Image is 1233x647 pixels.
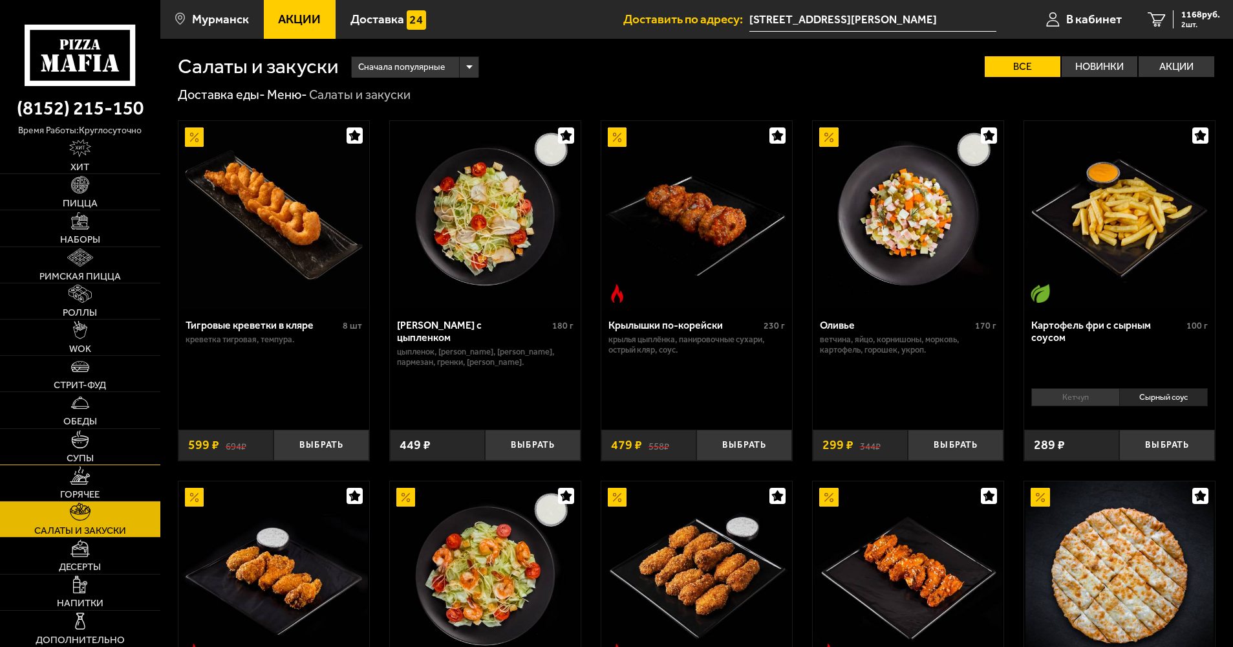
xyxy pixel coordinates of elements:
a: АкционныйТигровые креветки в кляре [178,121,369,309]
span: Мурманск, переулок Русанова, 1 [749,8,996,32]
span: Римская пицца [39,272,121,281]
span: Десерты [59,562,101,572]
span: 1168 руб. [1181,10,1220,19]
span: Горячее [60,490,100,499]
img: Вегетарианское блюдо [1031,284,1050,303]
p: креветка тигровая, темпура. [186,334,362,345]
span: Роллы [63,308,97,318]
img: Картофель фри с сырным соусом [1025,121,1214,309]
img: 15daf4d41897b9f0e9f617042186c801.svg [407,10,426,30]
img: Акционный [185,127,204,147]
label: Новинки [1062,56,1137,77]
span: Стрит-фуд [54,380,106,390]
span: 599 ₽ [188,439,219,452]
div: Крылышки по-корейски [608,319,760,331]
span: Мурманск [192,13,249,25]
p: крылья цыплёнка, панировочные сухари, острый кляр, соус. [608,334,785,355]
input: Ваш адрес доставки [749,8,996,32]
button: Выбрать [273,430,369,461]
a: АкционныйОстрое блюдоКрылышки по-корейски [601,121,792,309]
span: 479 ₽ [611,439,642,452]
li: Кетчуп [1031,388,1119,406]
span: 299 ₽ [822,439,853,452]
img: Острое блюдо [608,284,627,303]
span: Хит [70,162,89,172]
img: Крылышки по-корейски [603,121,791,309]
div: [PERSON_NAME] с цыпленком [397,319,549,344]
span: Доставить по адресу: [623,13,749,25]
span: 170 г [975,320,996,331]
span: В кабинет [1066,13,1122,25]
button: Выбрать [485,430,581,461]
span: WOK [69,344,91,354]
a: АкционныйОливье [813,121,1003,309]
label: Акции [1139,56,1214,77]
div: 0 [1024,384,1215,420]
img: Оливье [814,121,1002,309]
img: Акционный [1031,488,1050,507]
s: 558 ₽ [649,439,669,452]
span: Доставка [350,13,404,25]
div: Картофель фри с сырным соусом [1031,319,1183,344]
span: 230 г [764,320,785,331]
span: Пицца [63,199,98,208]
span: 449 ₽ [400,439,431,452]
img: Салат Цезарь с цыпленком [391,121,579,309]
span: Наборы [60,235,100,245]
s: 694 ₽ [226,439,246,452]
button: Выбрать [1119,430,1215,461]
a: Доставка еды- [178,87,265,102]
span: 180 г [552,320,574,331]
a: Меню- [267,87,307,102]
button: Выбрать [908,430,1003,461]
span: 8 шт [343,320,362,331]
span: Салаты и закуски [34,526,126,536]
span: Супы [67,454,94,463]
h1: Салаты и закуски [178,56,338,77]
a: Салат Цезарь с цыпленком [390,121,581,309]
span: Дополнительно [36,635,125,645]
div: Тигровые креветки в кляре [186,319,339,331]
div: Салаты и закуски [309,87,411,104]
span: Напитки [57,598,103,608]
s: 344 ₽ [860,439,881,452]
button: Выбрать [696,430,792,461]
img: Акционный [819,127,839,147]
img: Акционный [396,488,416,507]
img: Акционный [608,488,627,507]
p: ветчина, яйцо, корнишоны, морковь, картофель, горошек, укроп. [820,334,996,355]
div: Оливье [820,319,972,331]
img: Акционный [185,488,204,507]
img: Тигровые креветки в кляре [180,121,368,309]
img: Акционный [608,127,627,147]
li: Сырный соус [1119,388,1208,406]
span: Акции [278,13,321,25]
span: 100 г [1186,320,1208,331]
span: 289 ₽ [1034,439,1065,452]
img: Акционный [819,488,839,507]
label: Все [985,56,1060,77]
span: Сначала популярные [358,55,445,80]
a: Вегетарианское блюдоКартофель фри с сырным соусом [1024,121,1215,309]
span: 2 шт. [1181,21,1220,28]
p: цыпленок, [PERSON_NAME], [PERSON_NAME], пармезан, гренки, [PERSON_NAME]. [397,347,574,367]
span: Обеды [63,417,97,426]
